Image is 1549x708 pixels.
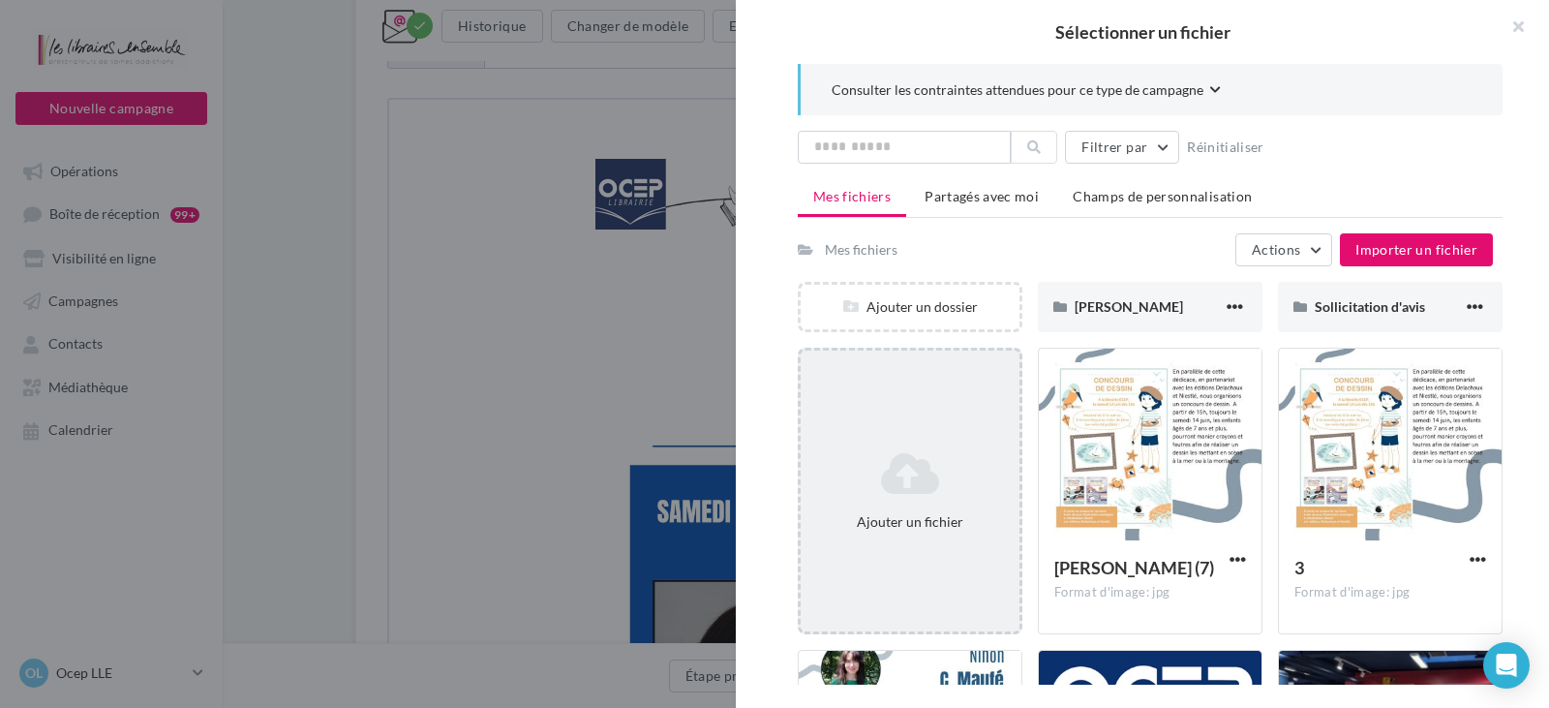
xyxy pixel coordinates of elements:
[1252,241,1300,258] span: Actions
[832,80,1203,100] span: Consulter les contraintes attendues pour ce type de campagne
[1065,131,1179,164] button: Filtrer par
[1073,188,1252,204] span: Champs de personnalisation
[1315,298,1425,315] span: Sollicitation d'avis
[1054,584,1246,601] div: Format d'image: jpg
[808,512,1012,532] div: Ajouter un fichier
[1340,233,1493,266] button: Importer un fichier
[370,15,570,29] span: L'email ne s'affiche pas correctement ?
[813,188,891,204] span: Mes fichiers
[801,297,1019,317] div: Ajouter un dossier
[1294,584,1486,601] div: Format d'image: jpg
[1179,136,1272,159] button: Réinitialiser
[1054,557,1214,578] span: Nadine Mousselet (7)
[1294,557,1304,578] span: 3
[1235,233,1332,266] button: Actions
[570,15,623,29] a: Cliquez-ici
[1075,298,1183,315] span: [PERSON_NAME]
[206,59,787,130] img: 9209_ocep_banniere_header.png
[767,23,1518,41] h2: Sélectionner un fichier
[825,240,897,260] div: Mes fichiers
[1355,241,1477,258] span: Importer un fichier
[925,188,1039,204] span: Partagés avec moi
[1483,642,1530,689] div: Open Intercom Messenger
[832,79,1221,104] button: Consulter les contraintes attendues pour ce type de campagne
